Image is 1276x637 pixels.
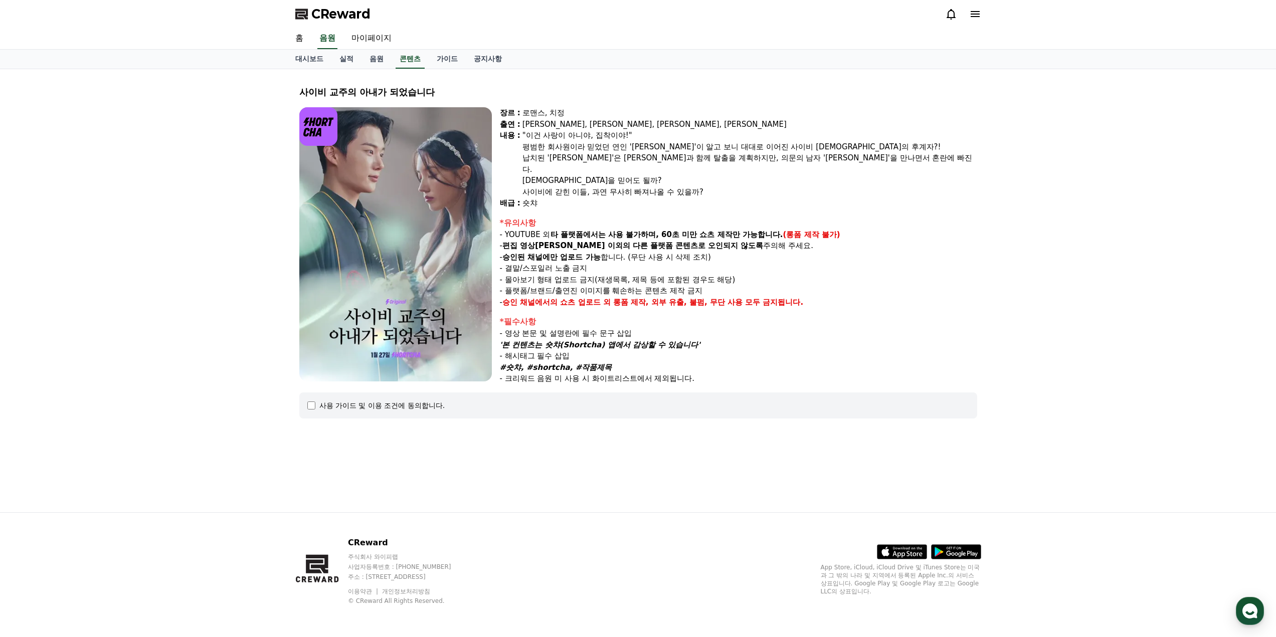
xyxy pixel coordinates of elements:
a: 음원 [317,28,337,49]
p: - 합니다. (무단 사용 시 삭제 조치) [500,252,977,263]
div: 납치된 '[PERSON_NAME]'은 [PERSON_NAME]과 함께 탈출을 계획하지만, 의문의 남자 '[PERSON_NAME]'을 만나면서 혼란에 빠진다. [522,152,977,175]
a: 대시보드 [287,50,331,69]
a: 가이드 [429,50,466,69]
div: 배급 : [500,197,520,209]
div: [DEMOGRAPHIC_DATA]을 믿어도 될까? [522,175,977,186]
p: 사업자등록번호 : [PHONE_NUMBER] [348,563,470,571]
div: 내용 : [500,130,520,197]
div: 로맨스, 치정 [522,107,977,119]
p: - [500,297,977,308]
div: 사이비에 갇힌 이들, 과연 무사히 빠져나올 수 있을까? [522,186,977,198]
span: 대화 [92,333,104,341]
p: - YOUTUBE 외 [500,229,977,241]
strong: 편집 영상[PERSON_NAME] 이외의 [502,241,630,250]
div: 평범한 회사원이라 믿었던 연인 '[PERSON_NAME]'이 알고 보니 대대로 이어진 사이비 [DEMOGRAPHIC_DATA]의 후계자?! [522,141,977,153]
p: CReward [348,537,470,549]
div: 출연 : [500,119,520,130]
p: 주식회사 와이피랩 [348,553,470,561]
a: 개인정보처리방침 [382,588,430,595]
a: 콘텐츠 [396,50,425,69]
p: 주소 : [STREET_ADDRESS] [348,573,470,581]
div: *필수사항 [500,316,977,328]
p: - 플랫폼/브랜드/출연진 이미지를 훼손하는 콘텐츠 제작 금지 [500,285,977,297]
a: 실적 [331,50,361,69]
p: - 주의해 주세요. [500,240,977,252]
strong: 승인된 채널에만 업로드 가능 [502,253,601,262]
a: 공지사항 [466,50,510,69]
img: logo [299,107,338,146]
div: "이건 사랑이 아니야, 집착이야!" [522,130,977,141]
strong: (롱폼 제작 불가) [783,230,840,239]
div: 장르 : [500,107,520,119]
span: CReward [311,6,371,22]
img: video [299,107,492,381]
a: 음원 [361,50,392,69]
strong: 롱폼 제작, 외부 유출, 불펌, 무단 사용 모두 금지됩니다. [613,298,804,307]
a: 마이페이지 [343,28,400,49]
div: 사용 가이드 및 이용 조건에 동의합니다. [319,400,445,410]
em: '본 컨텐츠는 숏챠(Shortcha) 앱에서 감상할 수 있습니다' [500,340,700,349]
strong: 다른 플랫폼 콘텐츠로 오인되지 않도록 [633,241,764,250]
strong: 타 플랫폼에서는 사용 불가하며, 60초 미만 쇼츠 제작만 가능합니다. [551,230,783,239]
div: [PERSON_NAME], [PERSON_NAME], [PERSON_NAME], [PERSON_NAME] [522,119,977,130]
span: 홈 [32,333,38,341]
a: 이용약관 [348,588,380,595]
div: 사이비 교주의 아내가 되었습니다 [299,85,977,99]
p: - 몰아보기 형태 업로드 금지(재생목록, 제목 등에 포함된 경우도 해당) [500,274,977,286]
p: © CReward All Rights Reserved. [348,597,470,605]
div: 숏챠 [522,197,977,209]
a: 홈 [287,28,311,49]
p: - 해시태그 필수 삽입 [500,350,977,362]
p: - 영상 본문 및 설명란에 필수 문구 삽입 [500,328,977,339]
a: 설정 [129,318,193,343]
p: App Store, iCloud, iCloud Drive 및 iTunes Store는 미국과 그 밖의 나라 및 지역에서 등록된 Apple Inc.의 서비스 상표입니다. Goo... [821,563,981,595]
a: 대화 [66,318,129,343]
div: *유의사항 [500,217,977,229]
p: - 결말/스포일러 노출 금지 [500,263,977,274]
strong: 승인 채널에서의 쇼츠 업로드 외 [502,298,611,307]
a: 홈 [3,318,66,343]
a: CReward [295,6,371,22]
p: - 크리워드 음원 미 사용 시 화이트리스트에서 제외됩니다. [500,373,977,384]
em: #숏챠, #shortcha, #작품제목 [500,363,612,372]
span: 설정 [155,333,167,341]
